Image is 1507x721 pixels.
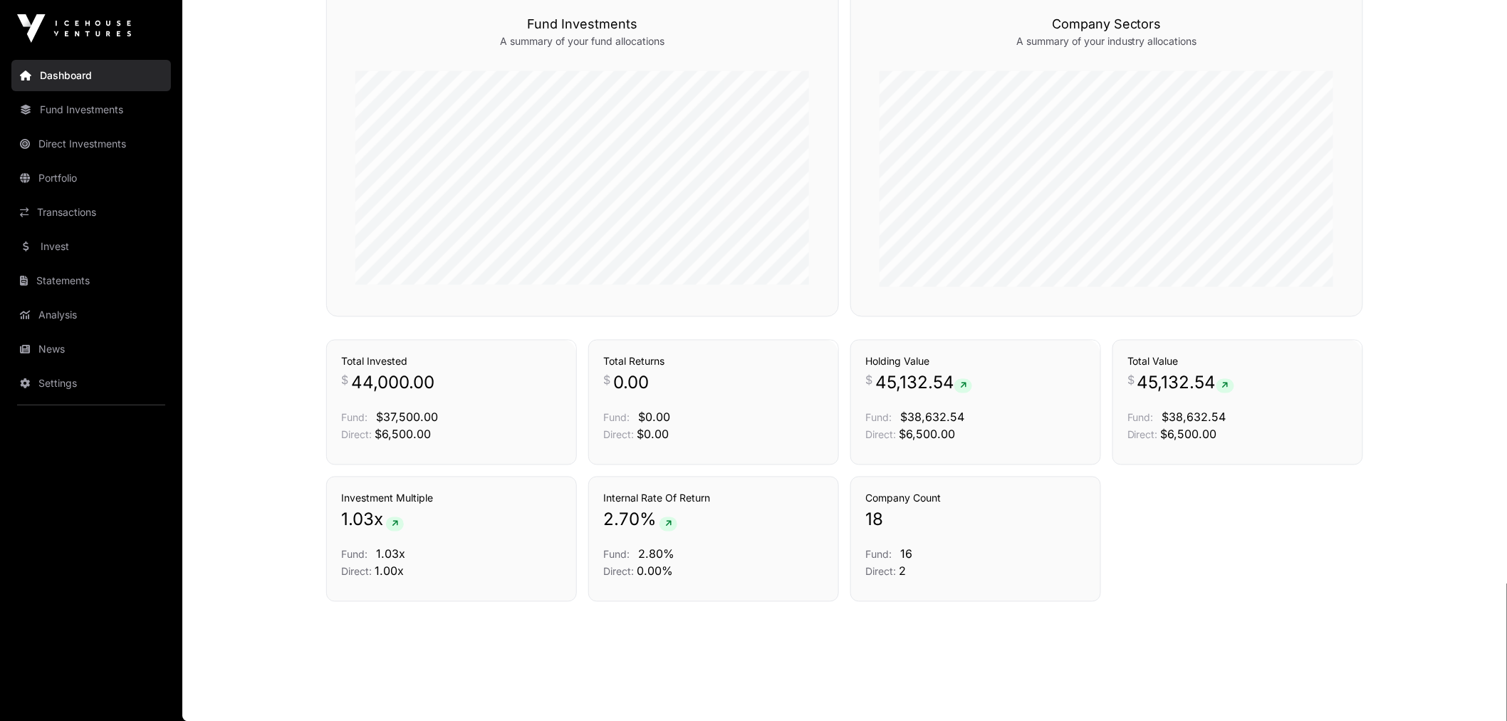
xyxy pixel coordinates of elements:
span: Direct: [603,429,634,441]
span: 0.00% [637,564,673,579]
a: Invest [11,231,171,262]
span: Fund: [865,412,892,424]
h3: Total Returns [603,355,824,369]
a: News [11,333,171,365]
span: $38,632.54 [1162,410,1226,425]
span: 45,132.54 [1137,372,1234,395]
span: 45,132.54 [875,372,972,395]
span: Direct: [341,429,372,441]
span: $ [341,372,348,389]
span: Direct: [865,566,896,578]
span: 18 [865,509,883,531]
a: Statements [11,265,171,296]
span: $6,500.00 [1161,427,1217,442]
span: $ [865,372,872,389]
span: Fund: [341,549,367,561]
h3: Total Invested [341,355,562,369]
a: Settings [11,368,171,399]
a: Analysis [11,299,171,331]
p: A summary of your industry allocations [880,34,1334,48]
span: $6,500.00 [375,427,431,442]
span: $6,500.00 [899,427,955,442]
a: Direct Investments [11,128,171,160]
h3: Company Sectors [880,14,1334,34]
span: Fund: [603,549,630,561]
span: $ [603,372,610,389]
span: 44,000.00 [351,372,434,395]
span: 0.00 [613,372,649,395]
span: Fund: [341,412,367,424]
span: 16 [900,547,912,561]
a: Dashboard [11,60,171,91]
h3: Holding Value [865,355,1086,369]
span: 1.03 [341,509,374,531]
span: Fund: [865,549,892,561]
span: $0.00 [637,427,669,442]
span: Direct: [341,566,372,578]
span: % [640,509,657,531]
h3: Internal Rate Of Return [603,492,824,506]
span: $ [1127,372,1135,389]
span: Direct: [865,429,896,441]
span: $37,500.00 [376,410,438,425]
span: 2 [899,564,906,579]
span: Direct: [603,566,634,578]
h3: Fund Investments [355,14,810,34]
span: $0.00 [638,410,670,425]
h3: Total Value [1127,355,1348,369]
p: A summary of your fund allocations [355,34,810,48]
span: Fund: [603,412,630,424]
span: 1.03x [376,547,405,561]
span: Direct: [1127,429,1158,441]
img: Icehouse Ventures Logo [17,14,131,43]
a: Transactions [11,197,171,228]
h3: Company Count [865,492,1086,506]
span: Fund: [1127,412,1154,424]
span: 2.80% [638,547,674,561]
a: Fund Investments [11,94,171,125]
h3: Investment Multiple [341,492,562,506]
span: x [374,509,383,531]
a: Portfolio [11,162,171,194]
iframe: Chat Widget [1436,653,1507,721]
span: $38,632.54 [900,410,964,425]
span: 1.00x [375,564,404,579]
span: 2.70 [603,509,640,531]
